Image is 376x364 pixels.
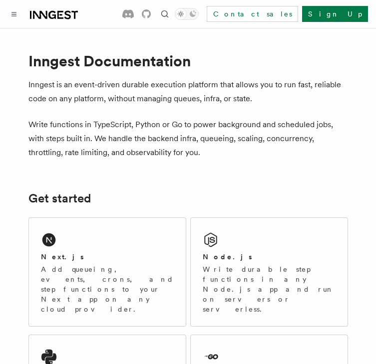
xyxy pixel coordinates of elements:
[175,8,199,20] button: Toggle dark mode
[207,6,298,22] a: Contact sales
[159,8,171,20] button: Find something...
[41,252,84,262] h2: Next.js
[28,191,91,205] a: Get started
[28,217,186,327] a: Next.jsAdd queueing, events, crons, and step functions to your Next app on any cloud provider.
[302,6,368,22] a: Sign Up
[203,252,252,262] h2: Node.js
[28,52,348,70] h1: Inngest Documentation
[41,264,174,314] p: Add queueing, events, crons, and step functions to your Next app on any cloud provider.
[28,118,348,160] p: Write functions in TypeScript, Python or Go to power background and scheduled jobs, with steps bu...
[8,8,20,20] button: Toggle navigation
[190,217,348,327] a: Node.jsWrite durable step functions in any Node.js app and run on servers or serverless.
[203,264,336,314] p: Write durable step functions in any Node.js app and run on servers or serverless.
[28,78,348,106] p: Inngest is an event-driven durable execution platform that allows you to run fast, reliable code ...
